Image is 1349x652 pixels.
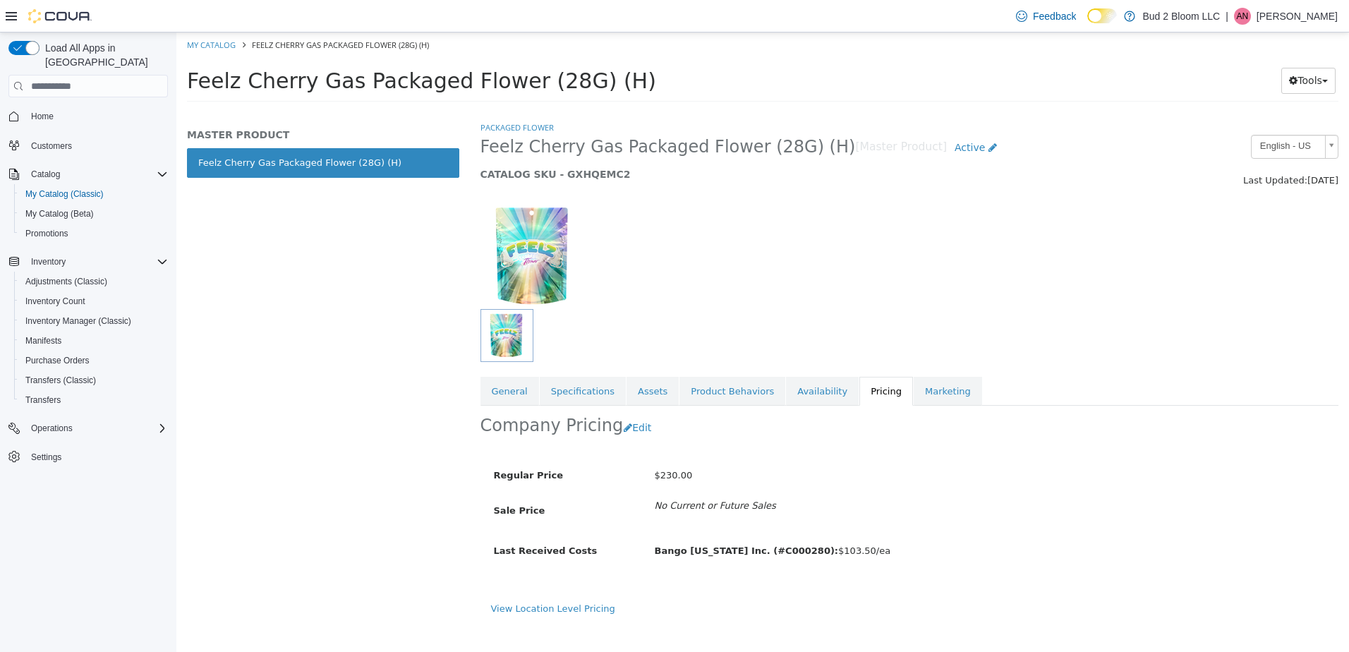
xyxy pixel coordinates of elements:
span: Last Updated: [1067,143,1131,153]
h5: CATALOG SKU - GXHQEMC2 [304,135,943,148]
span: Inventory Manager (Classic) [25,315,131,327]
a: My Catalog (Beta) [20,205,99,222]
span: Regular Price [317,437,387,448]
span: Operations [31,423,73,434]
span: Dark Mode [1087,23,1088,24]
span: Active [778,109,809,121]
a: Active [770,102,828,128]
button: Inventory Count [14,291,174,311]
span: Catalog [25,166,168,183]
span: Home [31,111,54,122]
small: [Master Product] [679,109,770,121]
span: AN [1237,8,1249,25]
a: My Catalog (Classic) [20,186,109,203]
span: Purchase Orders [25,355,90,366]
span: Home [25,107,168,125]
span: My Catalog (Beta) [25,208,94,219]
span: Inventory Count [20,293,168,310]
span: Manifests [20,332,168,349]
h5: MASTER PRODUCT [11,96,283,109]
span: Feelz Cherry Gas Packaged Flower (28G) (H) [304,104,679,126]
img: 150 [304,171,410,277]
button: Transfers (Classic) [14,370,174,390]
button: Adjustments (Classic) [14,272,174,291]
button: Inventory [25,253,71,270]
a: Adjustments (Classic) [20,273,113,290]
button: Promotions [14,224,174,243]
a: Packaged Flower [304,90,377,100]
span: Promotions [20,225,168,242]
div: Angel Nieves [1234,8,1251,25]
h2: Company Pricing [304,382,447,404]
a: Inventory Count [20,293,91,310]
a: Promotions [20,225,74,242]
p: [PERSON_NAME] [1257,8,1338,25]
span: Operations [25,420,168,437]
a: General [304,344,363,374]
button: Settings [3,447,174,467]
span: Customers [25,136,168,154]
button: Manifests [14,331,174,351]
a: Transfers [20,392,66,409]
span: [DATE] [1131,143,1162,153]
button: Customers [3,135,174,155]
span: Customers [31,140,72,152]
button: Catalog [25,166,66,183]
img: Cova [28,9,92,23]
a: Inventory Manager (Classic) [20,313,137,330]
a: Customers [25,138,78,155]
button: Edit [447,382,483,409]
span: Inventory Manager (Classic) [20,313,168,330]
a: English - US [1075,102,1162,126]
button: Inventory [3,252,174,272]
span: Feedback [1033,9,1076,23]
span: Settings [25,448,168,466]
span: Load All Apps in [GEOGRAPHIC_DATA] [40,41,168,69]
a: Assets [450,344,502,374]
a: Feedback [1010,2,1082,30]
a: Specifications [363,344,449,374]
span: English - US [1075,103,1143,125]
a: My Catalog [11,7,59,18]
span: Settings [31,452,61,463]
span: Catalog [31,169,60,180]
span: Manifests [25,335,61,346]
button: Operations [25,420,78,437]
a: Transfers (Classic) [20,372,102,389]
span: Purchase Orders [20,352,168,369]
span: Adjustments (Classic) [20,273,168,290]
a: Availability [610,344,682,374]
span: Promotions [25,228,68,239]
a: Manifests [20,332,67,349]
p: | [1226,8,1228,25]
a: Marketing [737,344,806,374]
a: Home [25,108,59,125]
span: $230.00 [478,437,516,448]
button: Operations [3,418,174,438]
span: Feelz Cherry Gas Packaged Flower (28G) (H) [11,36,480,61]
span: My Catalog (Classic) [25,188,104,200]
span: Last Received Costs [317,513,421,524]
span: Transfers [25,394,61,406]
p: Bud 2 Bloom LLC [1142,8,1220,25]
i: No Current or Future Sales [478,468,599,478]
button: Home [3,106,174,126]
a: View Location Level Pricing [315,571,439,581]
input: Dark Mode [1087,8,1117,23]
button: Inventory Manager (Classic) [14,311,174,331]
button: My Catalog (Classic) [14,184,174,204]
span: Transfers [20,392,168,409]
span: Inventory Count [25,296,85,307]
span: Transfers (Classic) [25,375,96,386]
span: Sale Price [317,473,369,483]
span: Feelz Cherry Gas Packaged Flower (28G) (H) [75,7,253,18]
b: Bango [US_STATE] Inc. (#C000280): [478,513,662,524]
button: My Catalog (Beta) [14,204,174,224]
nav: Complex example [8,100,168,504]
a: Purchase Orders [20,352,95,369]
span: My Catalog (Classic) [20,186,168,203]
span: My Catalog (Beta) [20,205,168,222]
a: Settings [25,449,67,466]
span: Inventory [25,253,168,270]
button: Transfers [14,390,174,410]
